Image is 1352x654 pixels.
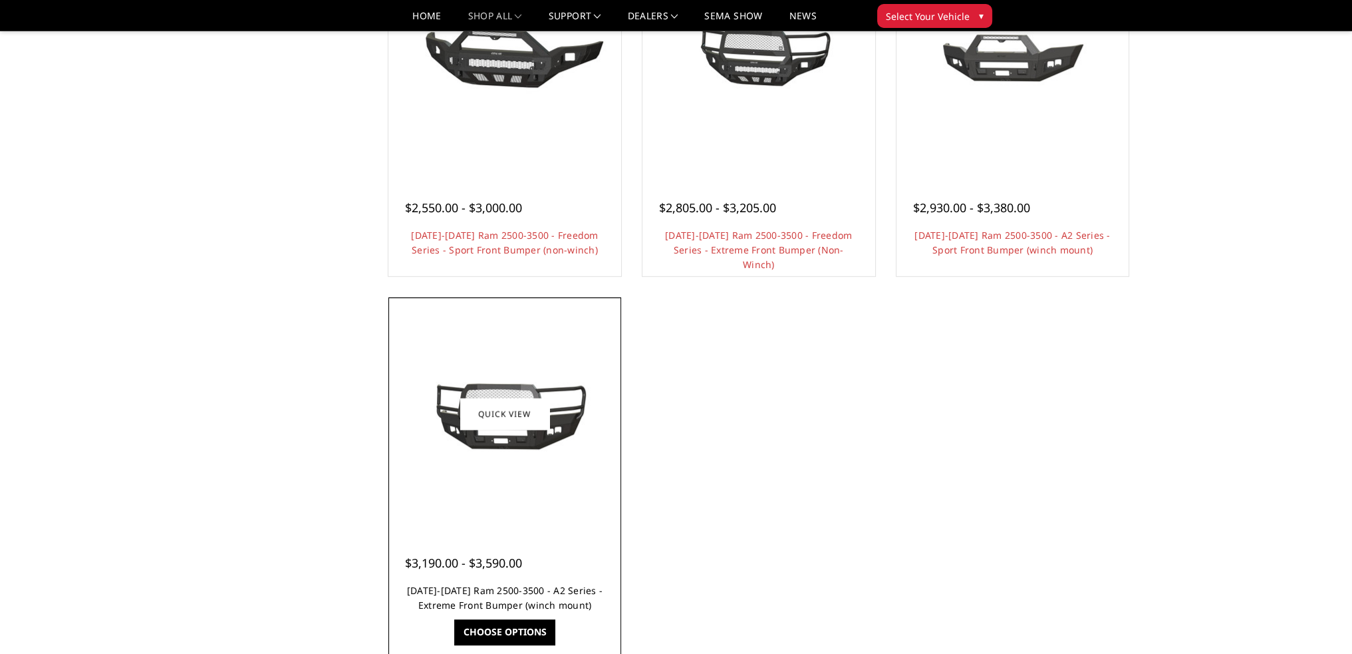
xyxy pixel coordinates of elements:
[398,366,611,462] img: 2019-2025 Ram 2500-3500 - A2 Series - Extreme Front Bumper (winch mount)
[789,11,816,31] a: News
[659,200,776,216] span: $2,805.00 - $3,205.00
[407,584,603,611] a: [DATE]-[DATE] Ram 2500-3500 - A2 Series - Extreme Front Bumper (winch mount)
[913,200,1030,216] span: $2,930.00 - $3,380.00
[665,229,852,271] a: [DATE]-[DATE] Ram 2500-3500 - Freedom Series - Extreme Front Bumper (Non-Winch)
[405,555,522,571] span: $3,190.00 - $3,590.00
[392,301,618,527] a: 2019-2025 Ram 2500-3500 - A2 Series - Extreme Front Bumper (winch mount)
[412,11,441,31] a: Home
[411,229,598,256] a: [DATE]-[DATE] Ram 2500-3500 - Freedom Series - Sport Front Bumper (non-winch)
[405,200,522,216] span: $2,550.00 - $3,000.00
[628,11,678,31] a: Dealers
[454,619,555,645] a: Choose Options
[704,11,762,31] a: SEMA Show
[460,399,549,430] a: Quick view
[914,229,1110,256] a: [DATE]-[DATE] Ram 2500-3500 - A2 Series - Sport Front Bumper (winch mount)
[398,9,611,108] img: 2019-2025 Ram 2500-3500 - Freedom Series - Sport Front Bumper (non-winch)
[549,11,601,31] a: Support
[877,4,992,28] button: Select Your Vehicle
[886,9,970,23] span: Select Your Vehicle
[979,9,984,23] span: ▾
[468,11,522,31] a: shop all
